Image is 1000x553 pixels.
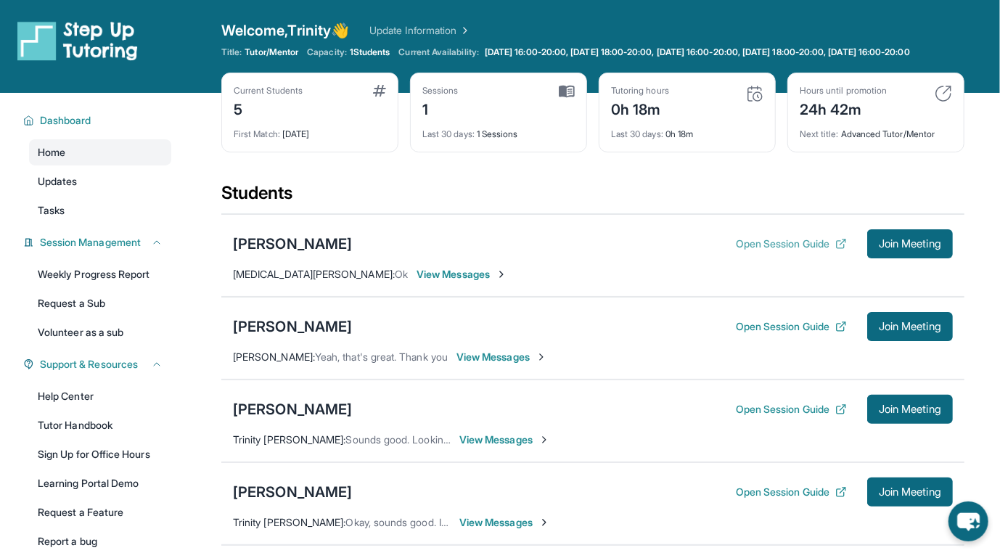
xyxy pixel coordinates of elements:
[459,515,550,530] span: View Messages
[456,23,471,38] img: Chevron Right
[346,433,692,446] span: Sounds good. Looking forward to meeting you both, have a great weekend!
[611,85,669,97] div: Tutoring hours
[234,85,303,97] div: Current Students
[736,485,847,499] button: Open Session Guide
[233,516,346,528] span: Trinity [PERSON_NAME] :
[800,85,887,97] div: Hours until promotion
[29,441,171,467] a: Sign Up for Office Hours
[34,357,163,372] button: Support & Resources
[800,120,952,140] div: Advanced Tutor/Mentor
[736,237,847,251] button: Open Session Guide
[307,46,347,58] span: Capacity:
[34,235,163,250] button: Session Management
[800,128,839,139] span: Next title :
[867,478,953,507] button: Join Meeting
[233,268,395,280] span: [MEDICAL_DATA][PERSON_NAME] :
[485,46,910,58] span: [DATE] 16:00-20:00, [DATE] 18:00-20:00, [DATE] 16:00-20:00, [DATE] 18:00-20:00, [DATE] 16:00-20:00
[800,97,887,120] div: 24h 42m
[234,120,386,140] div: [DATE]
[38,174,78,189] span: Updates
[29,261,171,287] a: Weekly Progress Report
[611,97,669,120] div: 0h 18m
[399,46,479,58] span: Current Availability:
[867,395,953,424] button: Join Meeting
[422,120,575,140] div: 1 Sessions
[867,229,953,258] button: Join Meeting
[233,316,352,337] div: [PERSON_NAME]
[538,517,550,528] img: Chevron-Right
[40,235,141,250] span: Session Management
[879,322,941,331] span: Join Meeting
[369,23,471,38] a: Update Information
[38,145,65,160] span: Home
[948,501,988,541] button: chat-button
[879,488,941,496] span: Join Meeting
[233,399,352,419] div: [PERSON_NAME]
[234,128,280,139] span: First Match :
[221,46,242,58] span: Title:
[29,383,171,409] a: Help Center
[422,128,475,139] span: Last 30 days :
[559,85,575,98] img: card
[17,20,138,61] img: logo
[746,85,763,102] img: card
[29,499,171,525] a: Request a Feature
[417,267,507,282] span: View Messages
[315,351,448,363] span: Yeah, that's great. Thank you
[879,405,941,414] span: Join Meeting
[40,113,91,128] span: Dashboard
[482,46,913,58] a: [DATE] 16:00-20:00, [DATE] 18:00-20:00, [DATE] 16:00-20:00, [DATE] 18:00-20:00, [DATE] 16:00-20:00
[935,85,952,102] img: card
[221,181,964,213] div: Students
[459,433,550,447] span: View Messages
[395,268,408,280] span: Ok
[221,20,349,41] span: Welcome, Trinity 👋
[496,269,507,280] img: Chevron-Right
[29,168,171,194] a: Updates
[29,319,171,345] a: Volunteer as a sub
[879,239,941,248] span: Join Meeting
[611,128,663,139] span: Last 30 days :
[611,120,763,140] div: 0h 18m
[736,319,847,334] button: Open Session Guide
[422,85,459,97] div: Sessions
[867,312,953,341] button: Join Meeting
[422,97,459,120] div: 1
[736,402,847,417] button: Open Session Guide
[233,351,315,363] span: [PERSON_NAME] :
[234,97,303,120] div: 5
[34,113,163,128] button: Dashboard
[29,139,171,165] a: Home
[538,434,550,446] img: Chevron-Right
[40,357,138,372] span: Support & Resources
[456,350,547,364] span: View Messages
[29,197,171,224] a: Tasks
[536,351,547,363] img: Chevron-Right
[233,482,352,502] div: [PERSON_NAME]
[233,234,352,254] div: [PERSON_NAME]
[346,516,886,528] span: Okay, sounds good. I believe you were given a link to join sessions so I will see you both then. ...
[29,412,171,438] a: Tutor Handbook
[350,46,390,58] span: 1 Students
[245,46,298,58] span: Tutor/Mentor
[233,433,346,446] span: Trinity [PERSON_NAME] :
[29,290,171,316] a: Request a Sub
[38,203,65,218] span: Tasks
[29,470,171,496] a: Learning Portal Demo
[373,85,386,97] img: card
